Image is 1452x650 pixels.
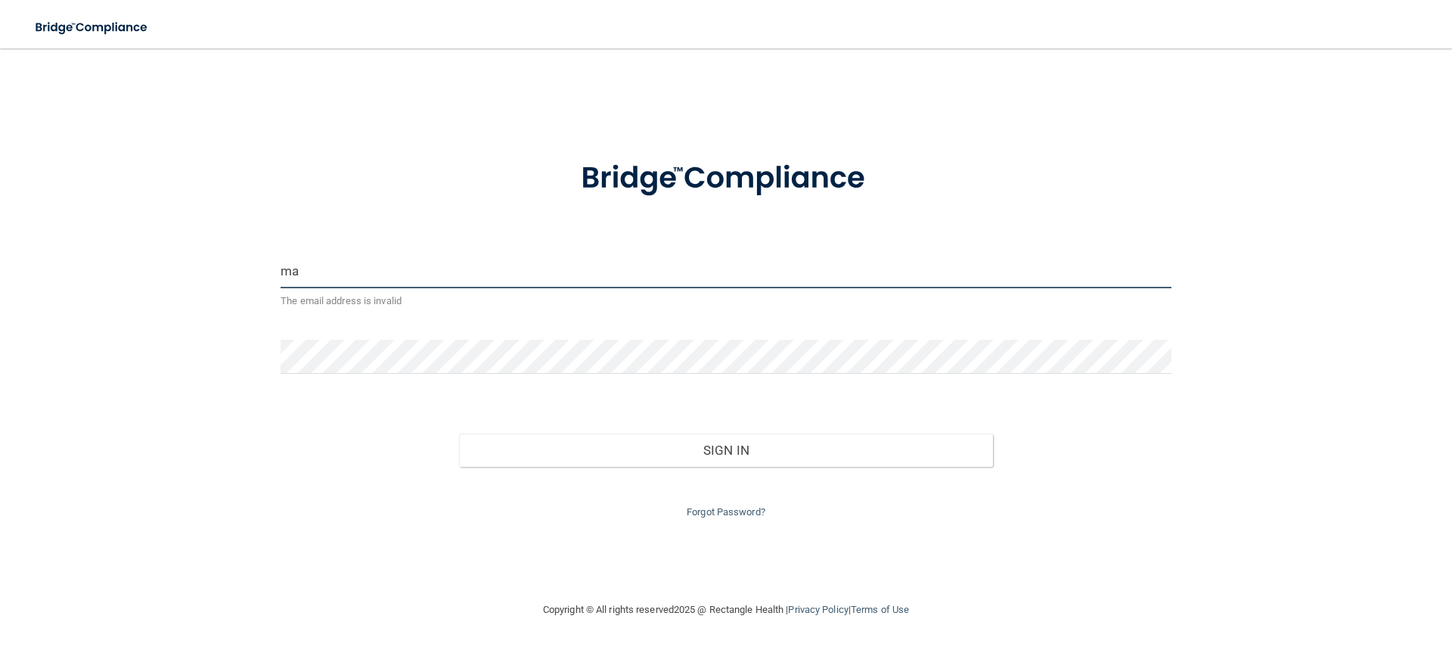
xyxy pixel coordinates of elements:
a: Forgot Password? [687,506,765,518]
p: The email address is invalid [281,292,1171,310]
div: Copyright © All rights reserved 2025 @ Rectangle Health | | [450,586,1002,634]
a: Privacy Policy [788,604,848,615]
img: bridge_compliance_login_screen.278c3ca4.svg [23,12,162,43]
button: Sign In [459,434,994,467]
input: Email [281,254,1171,288]
iframe: Drift Widget Chat Controller [1190,543,1434,603]
a: Terms of Use [851,604,909,615]
img: bridge_compliance_login_screen.278c3ca4.svg [550,139,902,218]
